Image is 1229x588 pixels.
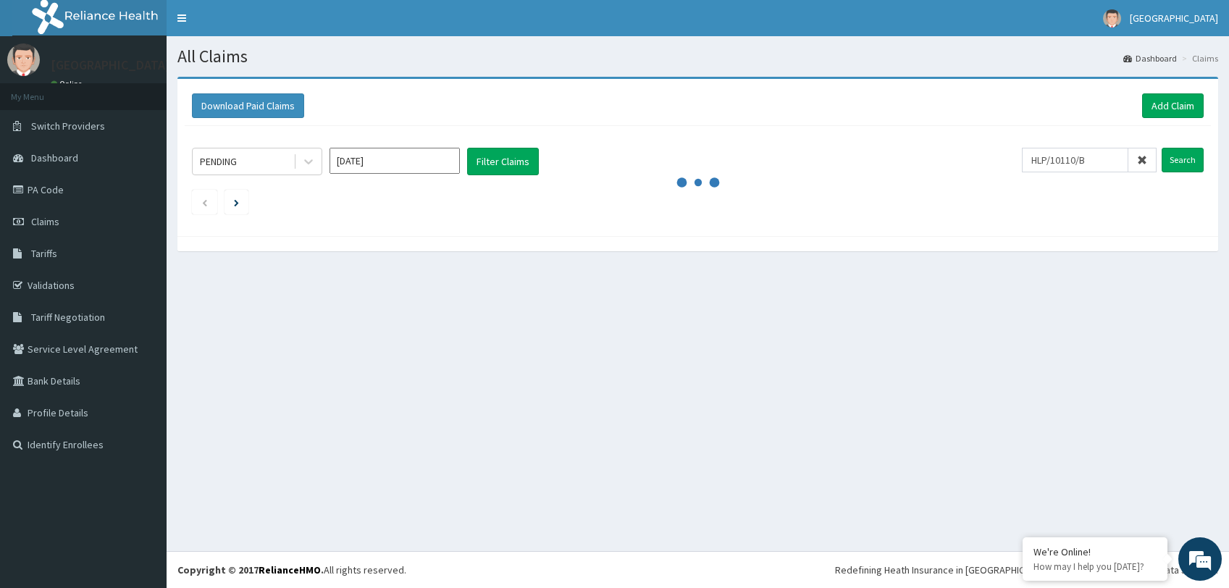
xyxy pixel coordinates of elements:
button: Filter Claims [467,148,539,175]
span: Switch Providers [31,119,105,133]
p: [GEOGRAPHIC_DATA] [51,59,170,72]
div: PENDING [200,154,237,169]
a: Previous page [201,196,208,209]
div: We're Online! [1033,545,1157,558]
a: Dashboard [1123,52,1177,64]
a: RelianceHMO [259,563,321,576]
input: Search [1162,148,1204,172]
li: Claims [1178,52,1218,64]
span: Dashboard [31,151,78,164]
div: Redefining Heath Insurance in [GEOGRAPHIC_DATA] using Telemedicine and Data Science! [835,563,1218,577]
a: Online [51,79,85,89]
a: Next page [234,196,239,209]
input: Search by HMO ID [1022,148,1128,172]
span: Tariffs [31,247,57,260]
svg: audio-loading [676,161,720,204]
footer: All rights reserved. [167,551,1229,588]
span: Claims [31,215,59,228]
span: [GEOGRAPHIC_DATA] [1130,12,1218,25]
input: Select Month and Year [330,148,460,174]
button: Download Paid Claims [192,93,304,118]
p: How may I help you today? [1033,560,1157,573]
img: User Image [1103,9,1121,28]
span: Tariff Negotiation [31,311,105,324]
h1: All Claims [177,47,1218,66]
a: Add Claim [1142,93,1204,118]
strong: Copyright © 2017 . [177,563,324,576]
img: User Image [7,43,40,76]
